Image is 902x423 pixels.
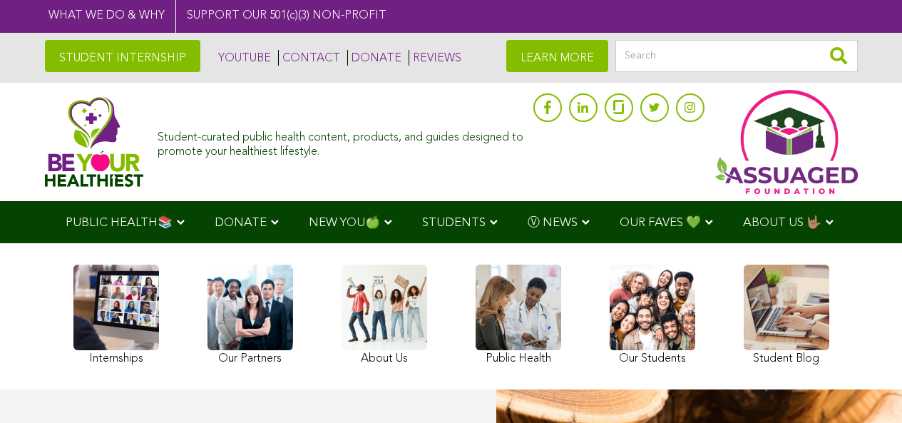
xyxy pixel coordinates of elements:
img: glassdoor [613,100,623,114]
span: STUDENTS [422,217,486,229]
a: STUDENT INTERNSHIP [45,40,200,72]
a: REVIEWS [409,50,461,66]
a: DONATE [347,50,401,66]
input: Search [615,40,858,72]
a: YOUTUBE [215,50,271,66]
span: NEW YOU🍏 [309,217,380,229]
span: DONATE [215,217,267,229]
img: Assuaged [45,96,144,187]
img: Assuaged App [715,90,858,194]
a: CONTACT [278,50,340,66]
a: LEARN MORE [506,40,608,72]
iframe: Chat Widget [831,355,902,423]
span: ABOUT US 🤟🏽 [743,217,821,229]
span: OUR FAVES 💚 [620,217,701,229]
span: Ⓥ NEWS [528,217,578,229]
div: Student-curated public health content, products, and guides designed to promote your healthiest l... [158,124,526,158]
div: Navigation Menu [45,201,858,243]
span: PUBLIC HEALTH📚 [66,217,173,229]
